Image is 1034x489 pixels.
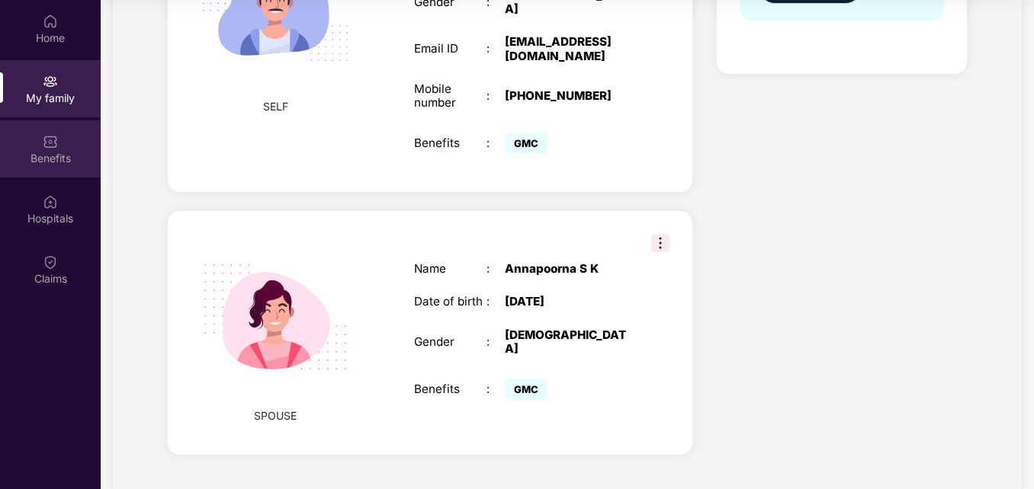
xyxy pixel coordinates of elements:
[414,136,486,150] div: Benefits
[43,254,58,270] img: svg+xml;base64,PHN2ZyBpZD0iQ2xhaW0iIHhtbG5zPSJodHRwOi8vd3d3LnczLm9yZy8yMDAwL3N2ZyIgd2lkdGg9IjIwIi...
[43,194,58,209] img: svg+xml;base64,PHN2ZyBpZD0iSG9zcGl0YWxzIiB4bWxucz0iaHR0cDovL3d3dy53My5vcmcvMjAwMC9zdmciIHdpZHRoPS...
[486,136,505,150] div: :
[414,42,486,56] div: Email ID
[263,98,288,115] span: SELF
[486,262,505,276] div: :
[486,295,505,308] div: :
[414,295,486,308] div: Date of birth
[505,35,631,62] div: [EMAIL_ADDRESS][DOMAIN_NAME]
[505,328,631,356] div: [DEMOGRAPHIC_DATA]
[414,262,486,276] div: Name
[414,335,486,349] div: Gender
[486,89,505,103] div: :
[254,407,297,424] span: SPOUSE
[43,14,58,29] img: svg+xml;base64,PHN2ZyBpZD0iSG9tZSIgeG1sbnM9Imh0dHA6Ly93d3cudzMub3JnLzIwMDAvc3ZnIiB3aWR0aD0iMjAiIG...
[486,382,505,396] div: :
[505,133,548,154] span: GMC
[505,89,631,103] div: [PHONE_NUMBER]
[43,134,58,149] img: svg+xml;base64,PHN2ZyBpZD0iQmVuZWZpdHMiIHhtbG5zPSJodHRwOi8vd3d3LnczLm9yZy8yMDAwL3N2ZyIgd2lkdGg9Ij...
[505,379,548,400] span: GMC
[651,234,670,252] img: svg+xml;base64,PHN2ZyB3aWR0aD0iMzIiIGhlaWdodD0iMzIiIHZpZXdCb3g9IjAgMCAzMiAzMiIgZmlsbD0ibm9uZSIgeG...
[486,335,505,349] div: :
[414,382,486,396] div: Benefits
[486,42,505,56] div: :
[505,262,631,276] div: Annapoorna S K
[185,226,366,407] img: svg+xml;base64,PHN2ZyB4bWxucz0iaHR0cDovL3d3dy53My5vcmcvMjAwMC9zdmciIHdpZHRoPSIyMjQiIGhlaWdodD0iMT...
[43,74,58,89] img: svg+xml;base64,PHN2ZyB3aWR0aD0iMjAiIGhlaWdodD0iMjAiIHZpZXdCb3g9IjAgMCAyMCAyMCIgZmlsbD0ibm9uZSIgeG...
[414,82,486,110] div: Mobile number
[505,295,631,308] div: [DATE]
